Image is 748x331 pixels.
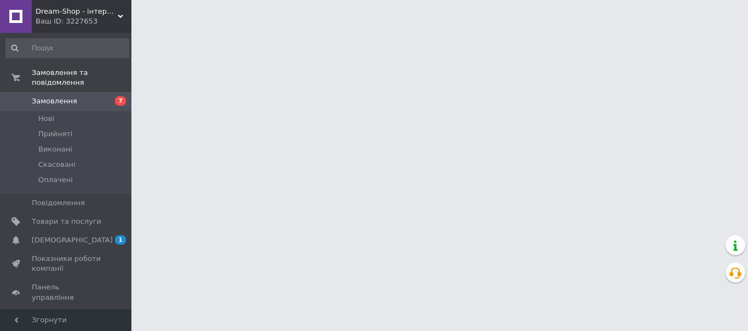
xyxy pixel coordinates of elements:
[115,235,126,245] span: 1
[38,129,72,139] span: Прийняті
[32,217,101,227] span: Товари та послуги
[38,175,73,185] span: Оплачені
[38,160,76,170] span: Скасовані
[5,38,129,58] input: Пошук
[32,282,101,302] span: Панель управління
[38,144,72,154] span: Виконані
[32,254,101,274] span: Показники роботи компанії
[36,7,118,16] span: Dream-Shop - інтернет магазин (ФОП Ковтун А. С.)
[32,96,77,106] span: Замовлення
[32,198,85,208] span: Повідомлення
[32,235,113,245] span: [DEMOGRAPHIC_DATA]
[115,96,126,106] span: 7
[32,68,131,88] span: Замовлення та повідомлення
[36,16,131,26] div: Ваш ID: 3227653
[38,114,54,124] span: Нові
